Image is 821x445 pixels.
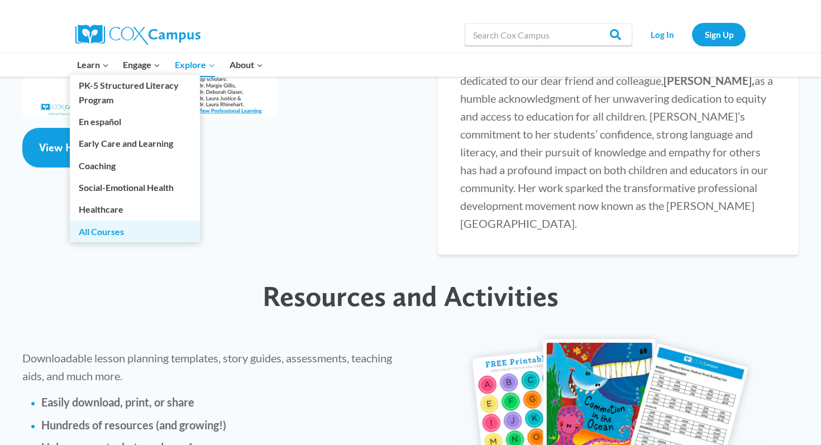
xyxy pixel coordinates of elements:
[41,418,226,432] strong: Hundreds of resources (and growing!)
[465,23,632,46] input: Search Cox Campus
[70,111,200,132] a: En español
[222,53,270,76] button: Child menu of About
[168,53,222,76] button: Child menu of Explore
[116,53,168,76] button: Child menu of Engage
[460,56,773,230] span: The accredited structured literacy course series is dedicated to our dear friend and colleague, a...
[75,25,201,45] img: Cox Campus
[638,23,686,46] a: Log In
[70,221,200,242] a: All Courses
[70,133,200,154] a: Early Care and Learning
[638,23,746,46] nav: Secondary Navigation
[664,74,755,87] strong: [PERSON_NAME],
[22,351,392,382] span: Downloadable lesson planning templates, story guides, assessments, teaching aids, and much more.
[39,141,89,154] span: View Here
[70,53,116,76] button: Child menu of Learn
[262,279,559,313] span: Resources and Activities
[70,155,200,176] a: Coaching
[692,23,746,46] a: Sign Up
[70,75,200,111] a: PK-5 Structured Literacy Program
[41,395,194,409] strong: Easily download, print, or share
[70,53,270,76] nav: Primary Navigation
[70,199,200,220] a: Healthcare
[70,177,200,198] a: Social-Emotional Health
[22,128,106,168] a: View Here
